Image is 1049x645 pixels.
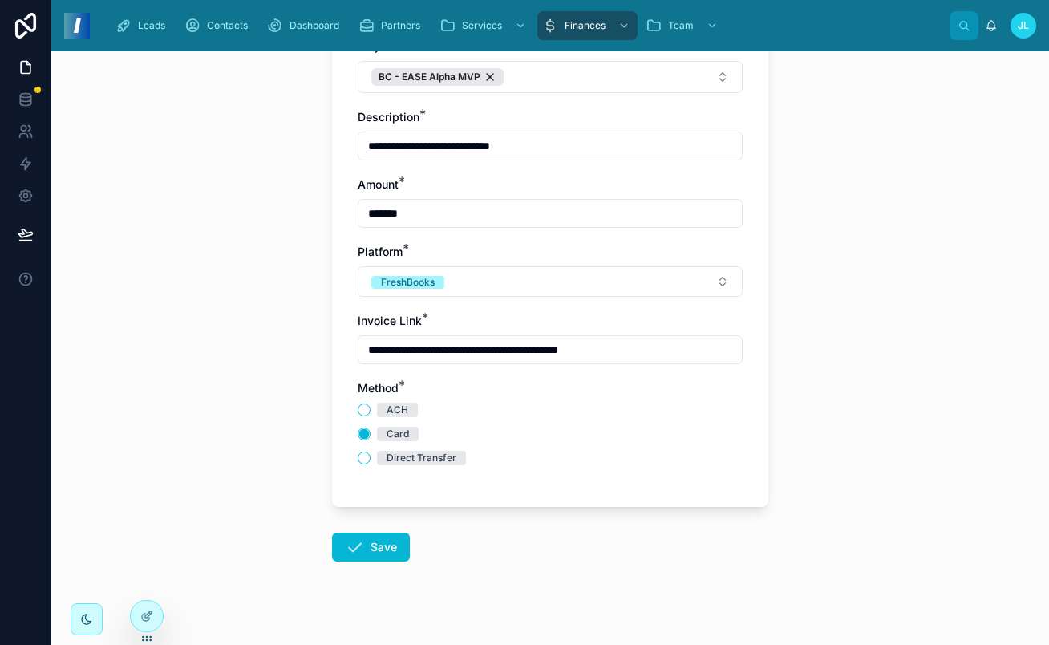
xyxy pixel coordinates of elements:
[207,19,248,32] span: Contacts
[358,61,743,93] button: Select Button
[111,11,176,40] a: Leads
[290,19,339,32] span: Dashboard
[668,19,694,32] span: Team
[138,19,165,32] span: Leads
[262,11,350,40] a: Dashboard
[381,276,435,289] div: FreshBooks
[387,427,409,441] div: Card
[358,110,419,124] span: Description
[180,11,259,40] a: Contacts
[358,381,399,395] span: Method
[1018,19,1029,32] span: JL
[332,533,410,562] button: Save
[358,314,422,327] span: Invoice Link
[462,19,502,32] span: Services
[358,177,399,191] span: Amount
[358,266,743,297] button: Select Button
[387,451,456,465] div: Direct Transfer
[103,8,950,43] div: scrollable content
[64,13,90,39] img: App logo
[371,68,504,86] button: Unselect 71
[537,11,638,40] a: Finances
[354,11,431,40] a: Partners
[379,71,480,83] span: BC - EASE Alpha MVP
[387,403,408,417] div: ACH
[641,11,726,40] a: Team
[565,19,606,32] span: Finances
[358,245,403,258] span: Platform
[435,11,534,40] a: Services
[381,19,420,32] span: Partners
